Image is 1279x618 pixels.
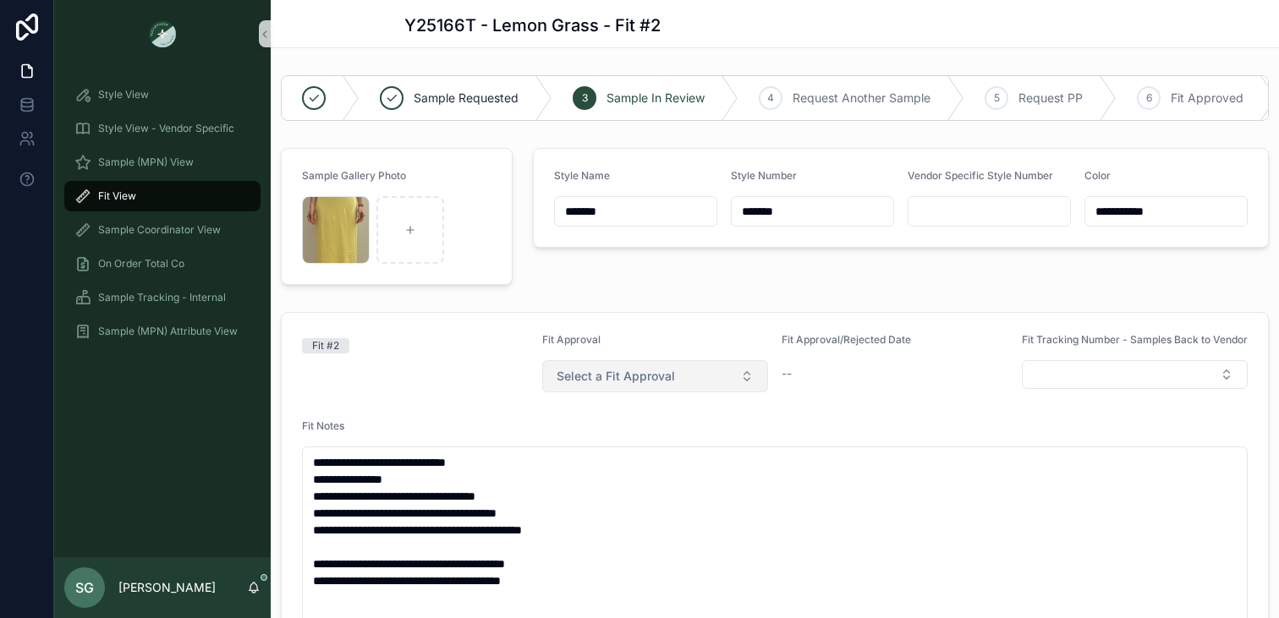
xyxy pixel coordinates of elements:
span: Style View [98,88,149,101]
span: Style Number [731,169,797,182]
span: 5 [994,91,1000,105]
p: [PERSON_NAME] [118,579,216,596]
span: Fit Notes [302,419,344,432]
a: Sample Coordinator View [64,215,261,245]
img: App logo [149,20,176,47]
span: Sample Tracking - Internal [98,291,226,304]
a: On Order Total Co [64,249,261,279]
span: Sample (MPN) View [98,156,194,169]
span: Color [1084,169,1111,182]
span: Sample (MPN) Attribute View [98,325,238,338]
a: Sample (MPN) Attribute View [64,316,261,347]
span: -- [782,365,792,382]
span: Fit Tracking Number - Samples Back to Vendor [1022,333,1248,346]
a: Style View - Vendor Specific [64,113,261,144]
h1: Y25166T - Lemon Grass - Fit #2 [404,14,661,37]
a: Style View [64,79,261,110]
span: Request PP [1018,90,1083,107]
span: Style View - Vendor Specific [98,122,234,135]
a: Sample (MPN) View [64,147,261,178]
div: scrollable content [54,68,271,369]
button: Select Button [1022,360,1249,389]
span: 4 [767,91,774,105]
span: Fit Approved [1171,90,1243,107]
div: Fit #2 [312,338,339,353]
span: Fit Approval/Rejected Date [782,333,911,346]
span: Sample Requested [414,90,519,107]
a: Fit View [64,181,261,211]
span: Style Name [554,169,610,182]
span: Fit Approval [542,333,601,346]
button: Select Button [542,360,769,392]
a: Sample Tracking - Internal [64,282,261,313]
span: Select a Fit Approval [557,368,675,385]
span: Sample Gallery Photo [302,169,406,182]
span: 6 [1146,91,1152,105]
span: Sample Coordinator View [98,223,221,237]
span: Vendor Specific Style Number [908,169,1053,182]
span: Request Another Sample [793,90,930,107]
span: On Order Total Co [98,257,184,271]
span: Fit View [98,189,136,203]
span: 3 [582,91,588,105]
span: SG [75,577,94,598]
span: Sample In Review [607,90,705,107]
